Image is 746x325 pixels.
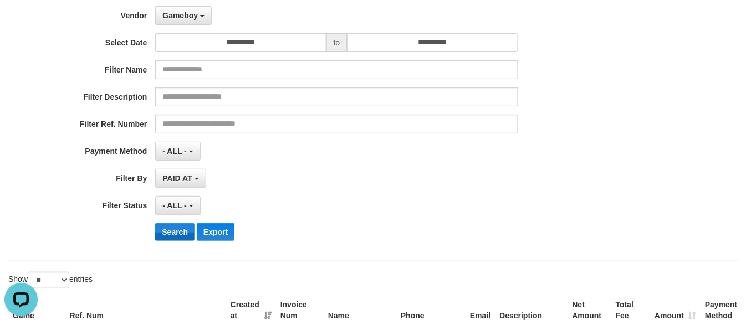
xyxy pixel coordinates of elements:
[155,6,212,25] button: Gameboy
[162,11,198,20] span: Gameboy
[155,196,200,215] button: - ALL -
[162,147,187,156] span: - ALL -
[155,223,195,241] button: Search
[155,142,200,161] button: - ALL -
[4,4,38,38] button: Open LiveChat chat widget
[28,272,69,288] select: Showentries
[155,169,206,188] button: PAID AT
[162,201,187,210] span: - ALL -
[162,174,192,183] span: PAID AT
[8,272,93,288] label: Show entries
[197,223,234,241] button: Export
[326,33,348,52] span: to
